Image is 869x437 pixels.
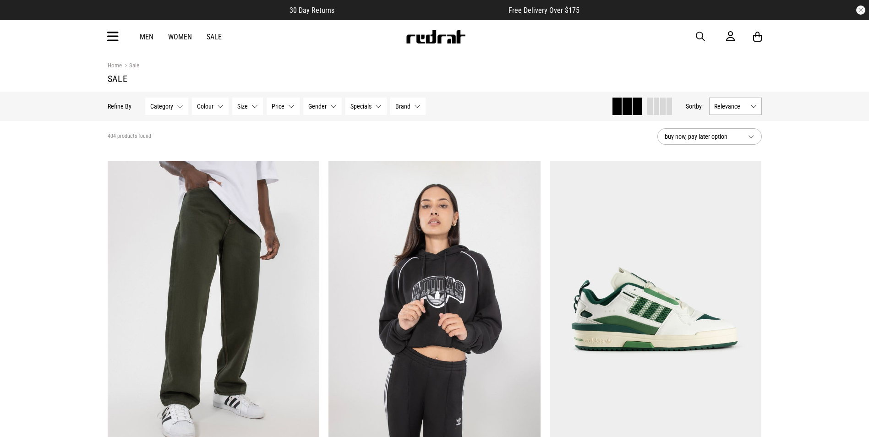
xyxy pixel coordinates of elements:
span: Category [150,103,173,110]
button: Relevance [709,98,762,115]
button: buy now, pay later option [657,128,762,145]
span: Price [272,103,284,110]
span: 30 Day Returns [290,6,334,15]
span: buy now, pay later option [665,131,741,142]
span: Size [237,103,248,110]
a: Sale [207,33,222,41]
span: Brand [395,103,410,110]
button: Sortby [686,101,702,112]
span: by [696,103,702,110]
button: Gender [303,98,342,115]
span: Specials [350,103,372,110]
span: Relevance [714,103,747,110]
span: 404 products found [108,133,151,140]
span: Colour [197,103,213,110]
button: Price [267,98,300,115]
h1: Sale [108,73,762,84]
span: Free Delivery Over $175 [508,6,579,15]
a: Sale [122,62,139,71]
button: Colour [192,98,229,115]
button: Brand [390,98,426,115]
button: Category [145,98,188,115]
img: Redrat logo [405,30,466,44]
a: Home [108,62,122,69]
iframe: Customer reviews powered by Trustpilot [353,5,490,15]
span: Gender [308,103,327,110]
a: Women [168,33,192,41]
a: Men [140,33,153,41]
button: Size [232,98,263,115]
p: Refine By [108,103,131,110]
button: Specials [345,98,387,115]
